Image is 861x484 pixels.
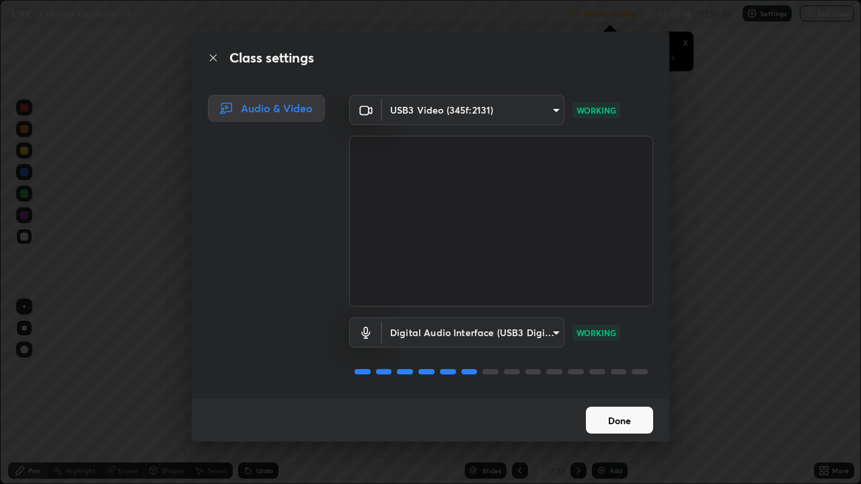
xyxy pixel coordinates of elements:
p: WORKING [576,327,616,339]
div: Audio & Video [208,95,325,122]
div: USB3 Video (345f:2131) [382,317,564,348]
div: USB3 Video (345f:2131) [382,95,564,125]
button: Done [586,407,653,434]
h2: Class settings [229,48,314,68]
p: WORKING [576,104,616,116]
